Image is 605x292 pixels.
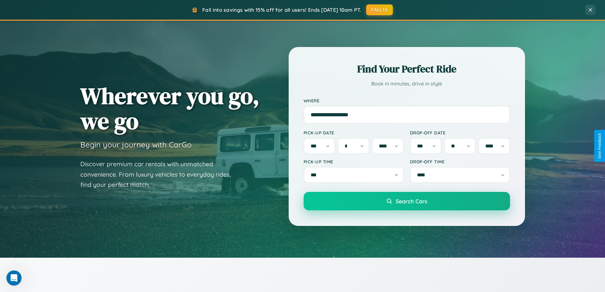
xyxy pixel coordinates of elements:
p: Book in minutes, drive in style [304,79,510,88]
h2: Find Your Perfect Ride [304,62,510,76]
label: Drop-off Date [410,130,510,135]
h3: Begin your journey with CarGo [80,140,192,149]
label: Drop-off Time [410,159,510,164]
button: Search Cars [304,192,510,210]
label: Pick-up Date [304,130,404,135]
p: Discover premium car rentals with unmatched convenience. From luxury vehicles to everyday rides, ... [80,159,239,190]
button: FALL15 [366,4,393,15]
div: Give Feedback [597,133,602,159]
span: Search Cars [396,198,427,205]
iframe: Intercom live chat [6,270,22,286]
label: Pick-up Time [304,159,404,164]
span: Fall into savings with 15% off for all users! Ends [DATE] 10am PT. [202,7,361,13]
label: Where [304,98,510,103]
h1: Wherever you go, we go [80,83,259,133]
